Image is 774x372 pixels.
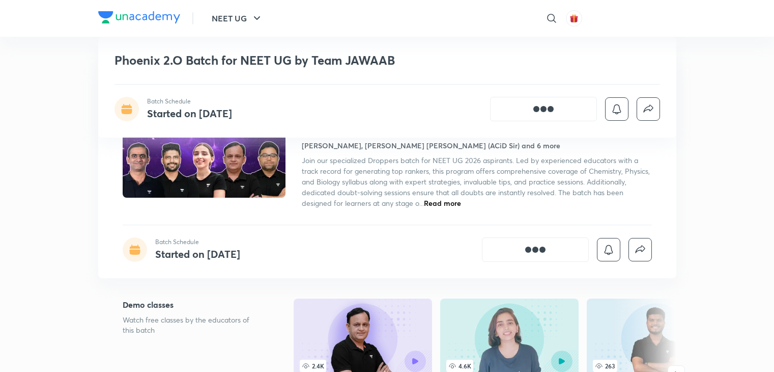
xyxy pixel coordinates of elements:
[482,237,589,262] button: [object Object]
[569,14,579,23] img: avatar
[302,155,650,208] span: Join our specialized Droppers batch for NEET UG 2026 aspirants. Led by experienced educators with...
[155,247,240,261] h4: Started on [DATE]
[206,8,269,29] button: NEET UG
[300,360,326,372] span: 2.4K
[123,315,261,335] p: Watch free classes by the educators of this batch
[566,10,582,26] button: avatar
[155,237,240,247] p: Batch Schedule
[121,105,286,199] img: Thumbnail
[98,11,180,26] a: Company Logo
[147,107,232,120] h4: Started on [DATE]
[424,198,461,208] span: Read more
[446,360,473,372] span: 4.6K
[147,97,232,106] p: Batch Schedule
[593,360,617,372] span: 263
[123,299,261,311] h5: Demo classes
[114,53,513,68] h1: Phoenix 2.O Batch for NEET UG by Team JAWAAB
[98,11,180,23] img: Company Logo
[302,140,560,151] h4: [PERSON_NAME], [PERSON_NAME] [PERSON_NAME] (ACiD Sir) and 6 more
[490,97,597,121] button: [object Object]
